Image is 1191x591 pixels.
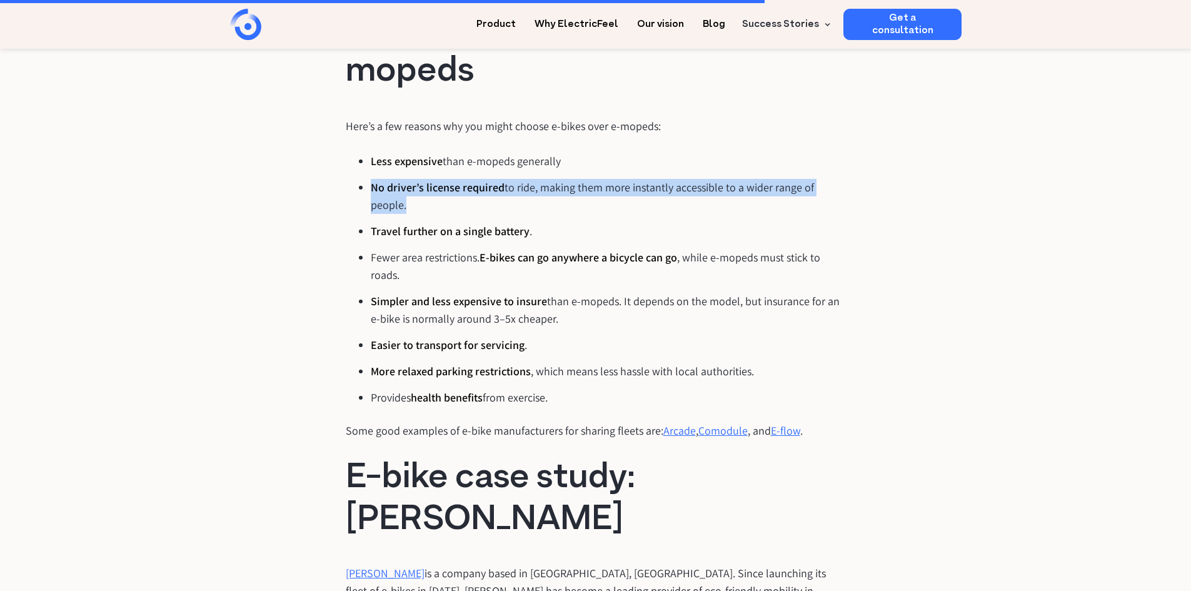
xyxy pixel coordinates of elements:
[47,49,108,73] input: Submit
[371,154,443,168] strong: Less expensive
[371,363,846,380] li: , which means less hassle with local authorities.
[371,389,846,407] li: Provides from exercise.
[703,9,725,32] a: Blog
[371,336,846,354] li: .
[735,9,834,40] div: Success Stories
[1108,508,1173,573] iframe: Chatbot
[371,180,505,194] strong: No driver’s license required
[346,422,803,440] p: Some good examples of e-bike manufacturers for sharing fleets are: , , and .
[371,338,525,352] strong: Easier to transport for servicing
[346,566,425,580] a: [PERSON_NAME]
[346,9,846,93] h1: Pros for choosing e-bikes vs. e-mopeds
[346,118,661,135] p: Here’s a few reasons why you might choose e-bikes over e-mopeds:
[742,17,819,32] div: Success Stories
[371,293,846,328] li: than e-mopeds. It depends on the model, but insurance for an e-bike is normally around 3–5x cheaper.
[346,457,846,541] h1: E-bike case study: [PERSON_NAME]
[371,294,547,308] strong: Simpler and less expensive to insure
[843,9,962,40] a: Get a consultation
[371,224,530,238] strong: Travel further on a single battery
[371,249,846,284] li: Fewer area restrictions. , while e-mopeds must stick to roads.
[535,9,618,32] a: Why ElectricFeel
[698,423,748,438] a: Comodule
[230,9,330,40] a: home
[771,423,800,438] a: E-flow
[371,364,531,378] strong: More relaxed parking restrictions
[371,179,846,214] li: to ride, making them more instantly accessible to a wider range of people.
[480,250,677,265] strong: E-bikes can go anywhere a bicycle can go
[371,223,846,240] li: .
[371,153,846,170] li: than e-mopeds generally
[476,9,516,32] a: Product
[411,390,483,405] strong: health benefits
[663,423,696,438] a: Arcade
[637,9,684,32] a: Our vision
